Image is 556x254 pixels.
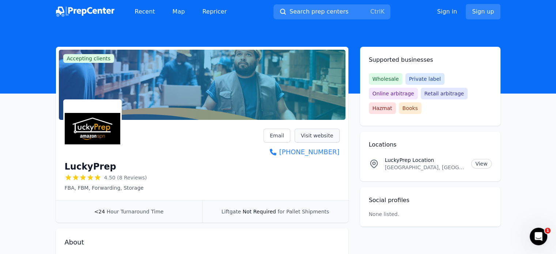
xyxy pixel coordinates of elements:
a: Visit website [295,129,340,143]
a: Recent [129,4,161,19]
a: Email [264,129,290,143]
span: Wholesale [369,73,402,85]
a: Sign up [466,4,500,19]
span: Hour Turnaround Time [107,209,164,215]
h2: Locations [369,140,492,149]
span: Private label [405,73,445,85]
a: [PHONE_NUMBER] [264,147,339,157]
span: Liftgate [222,209,241,215]
span: <24 [94,209,105,215]
span: Hazmat [369,102,396,114]
p: None listed. [369,211,400,218]
span: for Pallet Shipments [277,209,329,215]
span: Not Required [243,209,276,215]
a: Sign in [437,7,457,16]
h2: Social profiles [369,196,492,205]
a: Repricer [197,4,233,19]
span: Search prep centers [290,7,348,16]
img: LuckyPrep [65,101,120,156]
kbd: Ctrl [370,8,381,15]
span: Retail arbitrage [421,88,468,99]
span: Accepting clients [63,54,114,63]
h2: About [65,237,340,247]
p: [GEOGRAPHIC_DATA], [GEOGRAPHIC_DATA], [GEOGRAPHIC_DATA] [385,164,466,171]
p: LuckyPrep Location [385,156,466,164]
h2: Supported businesses [369,56,492,64]
button: Search prep centersCtrlK [273,4,390,19]
img: PrepCenter [56,7,114,17]
p: FBA, FBM, Forwarding, Storage [65,184,147,192]
iframe: Intercom live chat [530,228,547,245]
span: Online arbitrage [369,88,418,99]
kbd: K [381,8,385,15]
a: Map [167,4,191,19]
a: View [471,159,491,168]
span: Books [399,102,421,114]
h1: LuckyPrep [65,161,116,173]
span: 4.50 (8 Reviews) [104,174,147,181]
span: 1 [545,228,551,234]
